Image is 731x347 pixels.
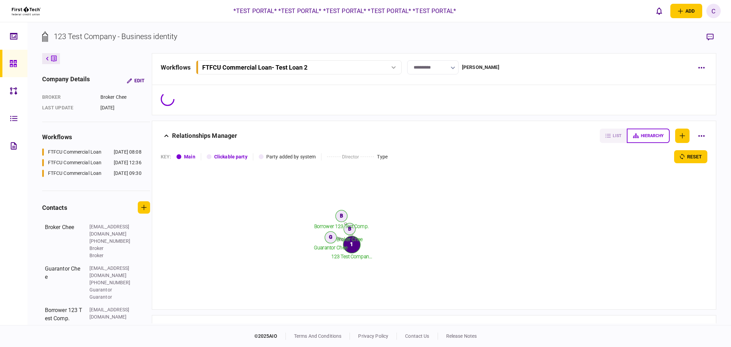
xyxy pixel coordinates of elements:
div: KEY : [161,153,171,160]
div: 123 Test Company - Business identity [54,31,178,42]
div: [PHONE_NUMBER] [89,279,134,286]
a: contact us [405,333,429,339]
div: [EMAIL_ADDRESS][DOMAIN_NAME] [89,265,134,279]
tspan: 123 Test Compan... [331,254,372,259]
tspan: Broker Chee [337,237,362,242]
div: last update [42,104,94,111]
text: G [329,234,332,240]
div: company details [42,74,90,87]
a: FTFCU Commercial Loan[DATE] 08:08 [42,148,142,156]
div: Guarantor [89,286,134,294]
div: Party added by system [266,153,316,160]
div: Broker [89,245,134,252]
div: Clickable party [214,153,247,160]
div: [PHONE_NUMBER] [89,238,134,245]
div: [EMAIL_ADDRESS][DOMAIN_NAME] [89,306,134,321]
div: Relationships Manager [172,129,237,143]
div: FTFCU Commercial Loan [48,159,102,166]
div: contacts [42,203,67,212]
a: FTFCU Commercial Loan[DATE] 09:30 [42,170,142,177]
button: list [600,129,627,143]
button: open notifications list [652,4,666,18]
button: C [706,4,721,18]
div: workflows [161,63,191,72]
span: list [613,133,621,138]
div: [DATE] 09:30 [114,170,142,177]
div: Guarantor Chee [45,265,83,301]
div: FTFCU Commercial Loan - Test Loan 2 [202,64,307,71]
text: B [348,226,351,231]
div: Guarantor [89,294,134,301]
div: FTFCU Commercial Loan [48,148,102,156]
a: FTFCU Commercial Loan[DATE] 12:36 [42,159,142,166]
button: reset [674,150,707,163]
div: [DATE] [100,104,150,111]
div: *TEST PORTAL* *TEST PORTAL* *TEST PORTAL* *TEST PORTAL* *TEST PORTAL* [233,7,456,15]
img: client company logo [11,2,41,20]
div: FTFCU Commercial Loan [48,170,102,177]
text: Broker [349,229,355,242]
text: contact [343,222,353,236]
a: release notes [446,333,477,339]
a: privacy policy [358,333,388,339]
a: terms and conditions [294,333,342,339]
div: [PERSON_NAME] [462,64,500,71]
div: Borrower 123 Test Comp. [45,306,83,323]
div: © 2025 AIO [254,333,286,340]
button: Edit [121,74,150,87]
text: 1 [350,241,353,247]
div: Type [377,153,388,160]
div: [EMAIL_ADDRESS][DOMAIN_NAME] [89,223,134,238]
button: FTFCU Commercial Loan- Test Loan 2 [196,60,402,74]
div: workflows [42,132,150,142]
button: hierarchy [627,129,670,143]
tspan: Guarantor Chee [314,245,348,250]
button: open adding identity options [670,4,702,18]
tspan: Borrower 123 Test Comp. [314,224,369,229]
div: Broker Chee [45,223,83,259]
div: Broker [89,252,134,259]
div: [DATE] 12:36 [114,159,142,166]
div: Main [184,153,195,160]
div: [DATE] 08:08 [114,148,142,156]
div: Broker [42,94,94,101]
span: hierarchy [641,133,663,138]
text: B [340,213,343,218]
div: Broker Chee [100,94,150,101]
